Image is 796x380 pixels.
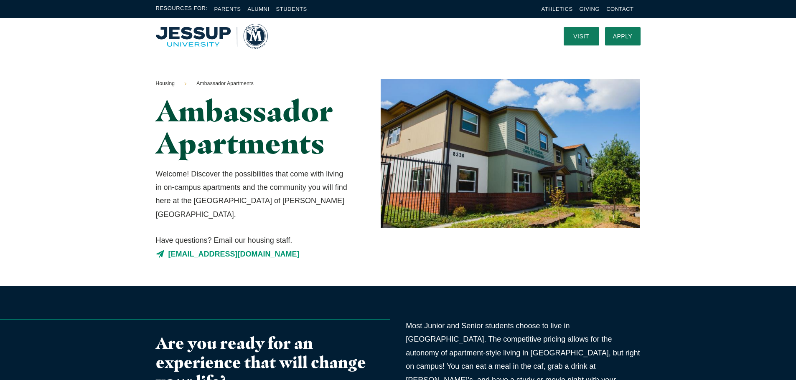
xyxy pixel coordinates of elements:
[606,6,633,12] a: Contact
[276,6,307,12] a: Students
[156,95,348,159] h1: Ambassador Apartments
[196,79,254,88] a: Ambassador Apartments
[156,247,348,261] a: [EMAIL_ADDRESS][DOMAIN_NAME]
[156,79,175,88] a: Housing
[156,24,268,49] a: Home
[564,27,599,45] a: Visit
[381,79,640,228] img: Front of Ambassador Apartments Banner
[156,167,348,221] p: Welcome! Discover the possibilities that come with living in on-campus apartments and the communi...
[247,6,269,12] a: Alumni
[156,24,268,49] img: Multnomah University Logo
[156,234,348,247] span: Have questions? Email our housing staff.
[542,6,573,12] a: Athletics
[580,6,600,12] a: Giving
[156,4,208,14] span: Resources For:
[214,6,241,12] a: Parents
[605,27,641,45] a: Apply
